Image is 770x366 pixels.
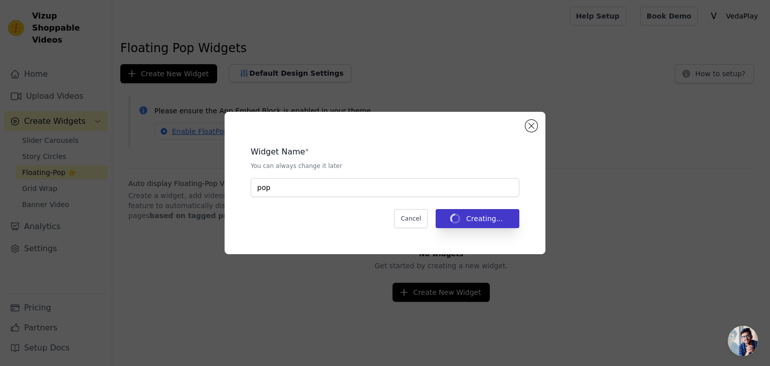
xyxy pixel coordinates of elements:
p: You can always change it later [251,162,519,170]
button: Close modal [525,120,537,132]
button: Creating... [436,209,519,228]
a: Open chat [728,326,758,356]
button: Cancel [394,209,428,228]
legend: Widget Name [251,146,305,158]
